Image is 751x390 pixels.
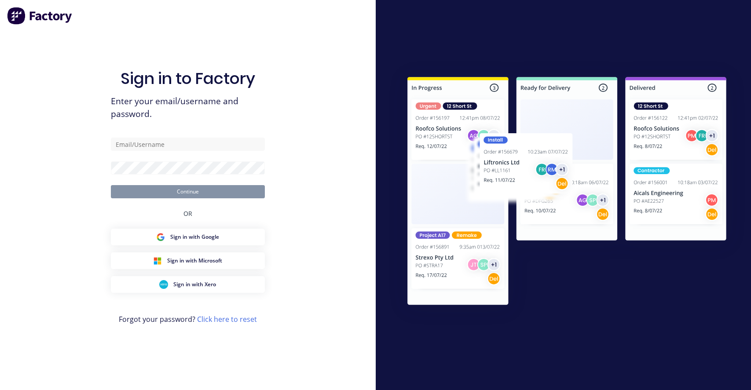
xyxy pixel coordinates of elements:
[119,314,257,324] span: Forgot your password?
[111,185,265,198] button: Continue
[111,252,265,269] button: Microsoft Sign inSign in with Microsoft
[156,233,165,241] img: Google Sign in
[173,281,216,288] span: Sign in with Xero
[153,256,162,265] img: Microsoft Sign in
[388,59,746,326] img: Sign in
[111,95,265,120] span: Enter your email/username and password.
[111,229,265,245] button: Google Sign inSign in with Google
[111,276,265,293] button: Xero Sign inSign in with Xero
[170,233,219,241] span: Sign in with Google
[7,7,73,25] img: Factory
[159,280,168,289] img: Xero Sign in
[111,138,265,151] input: Email/Username
[121,69,255,88] h1: Sign in to Factory
[183,198,192,229] div: OR
[197,314,257,324] a: Click here to reset
[167,257,222,265] span: Sign in with Microsoft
